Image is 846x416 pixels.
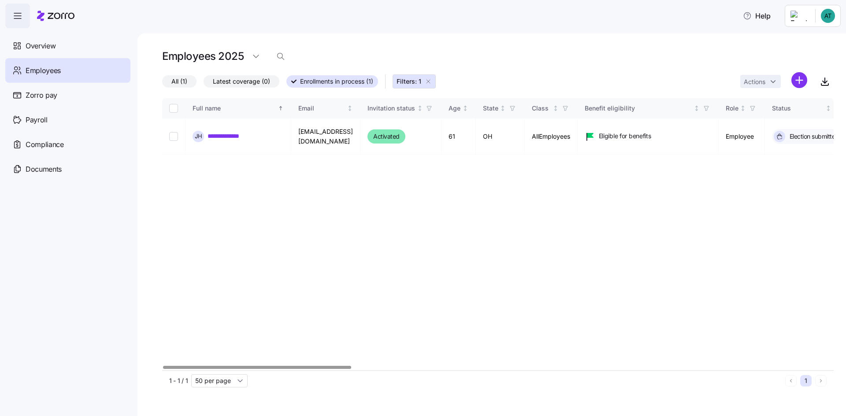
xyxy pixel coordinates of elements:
span: Filters: 1 [397,77,421,86]
th: Invitation statusNot sorted [360,98,442,118]
a: Employees [5,58,130,83]
button: Previous page [785,375,797,387]
div: Not sorted [500,105,506,111]
div: Full name [193,103,276,113]
div: Age [449,103,460,113]
th: ClassNot sorted [525,98,578,118]
a: Zorro pay [5,83,130,107]
div: Not sorted [347,105,353,111]
div: Email [298,103,345,113]
a: Documents [5,157,130,181]
a: Overview [5,33,130,58]
div: State [483,103,498,113]
img: 442f5e65d994a4bef21d33eb85515bc9 [821,9,835,23]
th: Benefit eligibilityNot sorted [578,98,719,118]
button: Help [736,7,778,25]
div: Status [772,103,824,113]
div: Not sorted [740,105,746,111]
span: Help [743,11,771,21]
span: Compliance [26,139,64,150]
th: RoleNot sorted [719,98,765,118]
div: Not sorted [462,105,468,111]
td: OH [476,118,525,155]
div: Class [532,103,551,113]
th: StateNot sorted [476,98,525,118]
button: Filters: 1 [393,74,436,88]
h1: Employees 2025 [162,49,244,63]
td: [EMAIL_ADDRESS][DOMAIN_NAME] [291,118,360,155]
span: Election submitted [787,132,839,141]
input: Select record 1 [169,132,178,141]
span: Actions [744,79,765,85]
span: Activated [373,131,400,142]
a: Compliance [5,132,130,157]
img: Employer logo [790,11,808,21]
svg: add icon [791,72,807,88]
div: Not sorted [553,105,559,111]
div: Not sorted [417,105,423,111]
div: Invitation status [367,103,415,113]
td: AllEmployees [525,118,578,155]
th: AgeNot sorted [442,98,476,118]
div: Role [726,103,738,113]
span: Overview [26,40,56,52]
span: All (1) [171,76,187,87]
div: Sorted ascending [278,105,284,111]
button: 1 [800,375,812,387]
span: Zorro pay [26,90,57,101]
span: Enrollments in process (1) [300,76,373,87]
span: J H [195,133,202,139]
span: Payroll [26,114,48,125]
th: EmailNot sorted [291,98,360,118]
span: Eligible for benefits [599,132,651,140]
div: Benefit eligibility [585,103,692,113]
span: Documents [26,164,62,175]
td: 61 [442,118,476,155]
td: Employee [719,118,765,155]
a: Payroll [5,107,130,132]
span: Employees [26,65,61,76]
div: Not sorted [694,105,700,111]
input: Select all records [169,104,178,113]
div: Not sorted [825,105,831,111]
th: Full nameSorted ascending [186,98,291,118]
span: 1 - 1 / 1 [169,376,188,385]
button: Next page [815,375,827,387]
button: Actions [740,75,781,88]
span: Latest coverage (0) [213,76,270,87]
